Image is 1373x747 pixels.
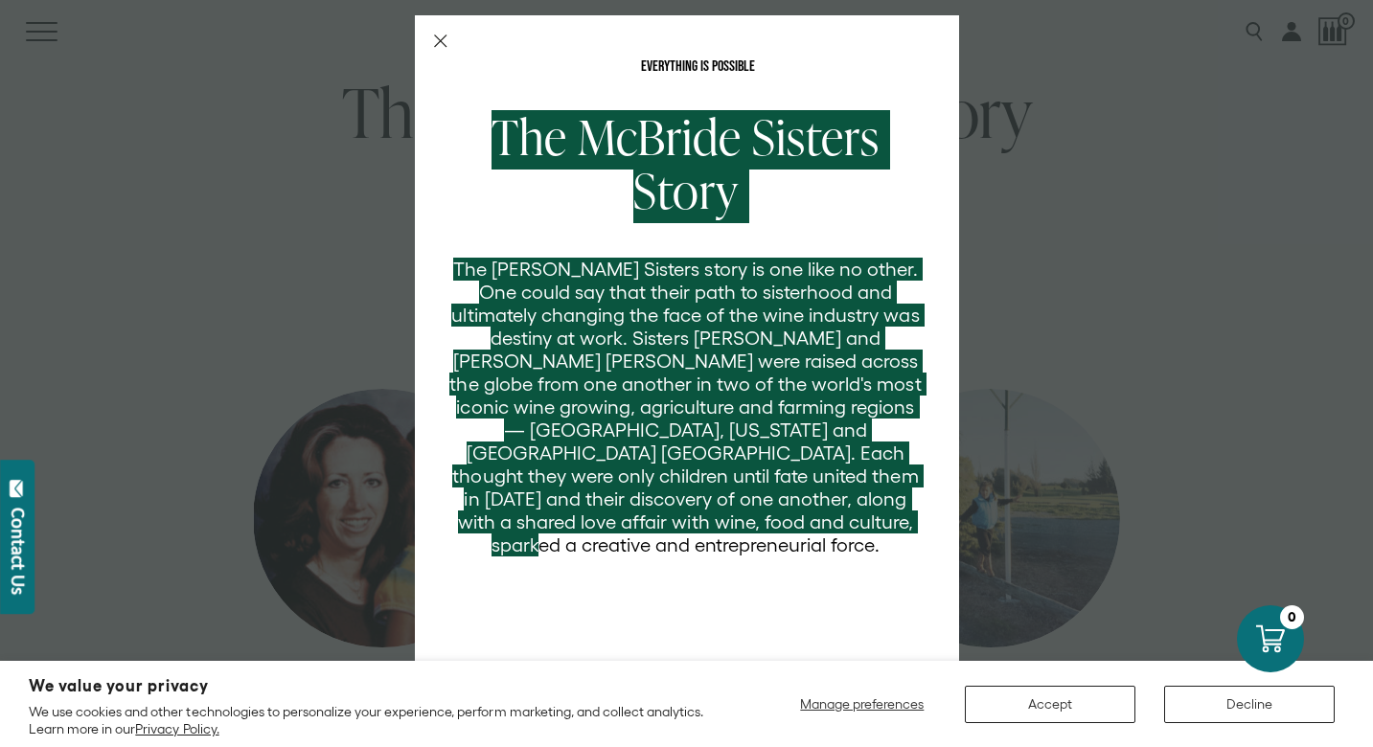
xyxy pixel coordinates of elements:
[449,110,923,217] h2: The McBride Sisters Story
[449,258,923,556] p: The [PERSON_NAME] Sisters story is one like no other. One could say that their path to sisterhood...
[965,686,1135,723] button: Accept
[135,721,218,736] a: Privacy Policy.
[1164,686,1335,723] button: Decline
[29,703,722,737] p: We use cookies and other technologies to personalize your experience, perform marketing, and coll...
[449,59,947,75] p: EVERYTHING IS POSSIBLE
[9,508,28,595] div: Contact Us
[29,678,722,694] h2: We value your privacy
[800,696,924,712] span: Manage preferences
[434,34,447,48] button: Close Modal
[1280,605,1304,629] div: 0
[789,686,936,723] button: Manage preferences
